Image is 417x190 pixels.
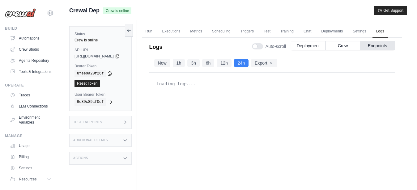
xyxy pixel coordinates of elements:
[236,25,257,38] a: Triggers
[173,59,185,67] button: 1h
[186,25,206,38] a: Metrics
[5,8,36,18] img: Logo
[159,25,184,38] a: Executions
[73,156,88,160] h3: Actions
[74,64,126,69] label: Bearer Token
[74,70,106,77] code: 8fee9a20f26f
[73,138,108,142] h3: Additional Details
[7,56,54,65] a: Agents Repository
[260,25,274,38] a: Test
[142,25,156,38] a: Run
[74,48,126,53] label: API URL
[74,32,126,36] label: Status
[73,120,102,124] h3: Test Endpoints
[7,44,54,54] a: Crew Studio
[7,141,54,151] a: Usage
[187,59,200,67] button: 3h
[5,133,54,138] div: Manage
[74,54,114,59] span: [URL][DOMAIN_NAME]
[7,33,54,43] a: Automations
[208,25,234,38] a: Scheduling
[266,43,286,49] span: Auto-scroll
[74,38,126,43] div: Crew is online
[149,43,163,51] p: Logs
[360,41,395,50] button: Endpoints
[202,59,215,67] button: 6h
[69,6,100,15] span: Crewai Dep
[154,59,170,67] button: Now
[217,59,231,67] button: 12h
[154,78,390,90] div: Loading logs...
[7,90,54,100] a: Traces
[7,152,54,162] a: Billing
[251,59,277,67] button: Export
[300,25,315,38] a: Chat
[74,92,126,97] label: User Bearer Token
[7,174,54,184] button: Resources
[374,6,407,15] button: Get Support
[277,25,297,38] a: Training
[7,101,54,111] a: LLM Connections
[234,59,249,67] button: 24h
[326,41,360,50] button: Crew
[291,41,326,50] button: Deployment
[74,98,106,106] code: 9d89c89cf0cf
[5,26,54,31] div: Build
[5,83,54,88] div: Operate
[7,112,54,127] a: Environment Variables
[7,67,54,77] a: Tools & Integrations
[103,7,131,14] span: Crew is online
[7,163,54,173] a: Settings
[19,177,36,182] span: Resources
[317,25,347,38] a: Deployments
[74,80,100,87] a: Reset Token
[349,25,370,38] a: Settings
[372,25,388,38] a: Logs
